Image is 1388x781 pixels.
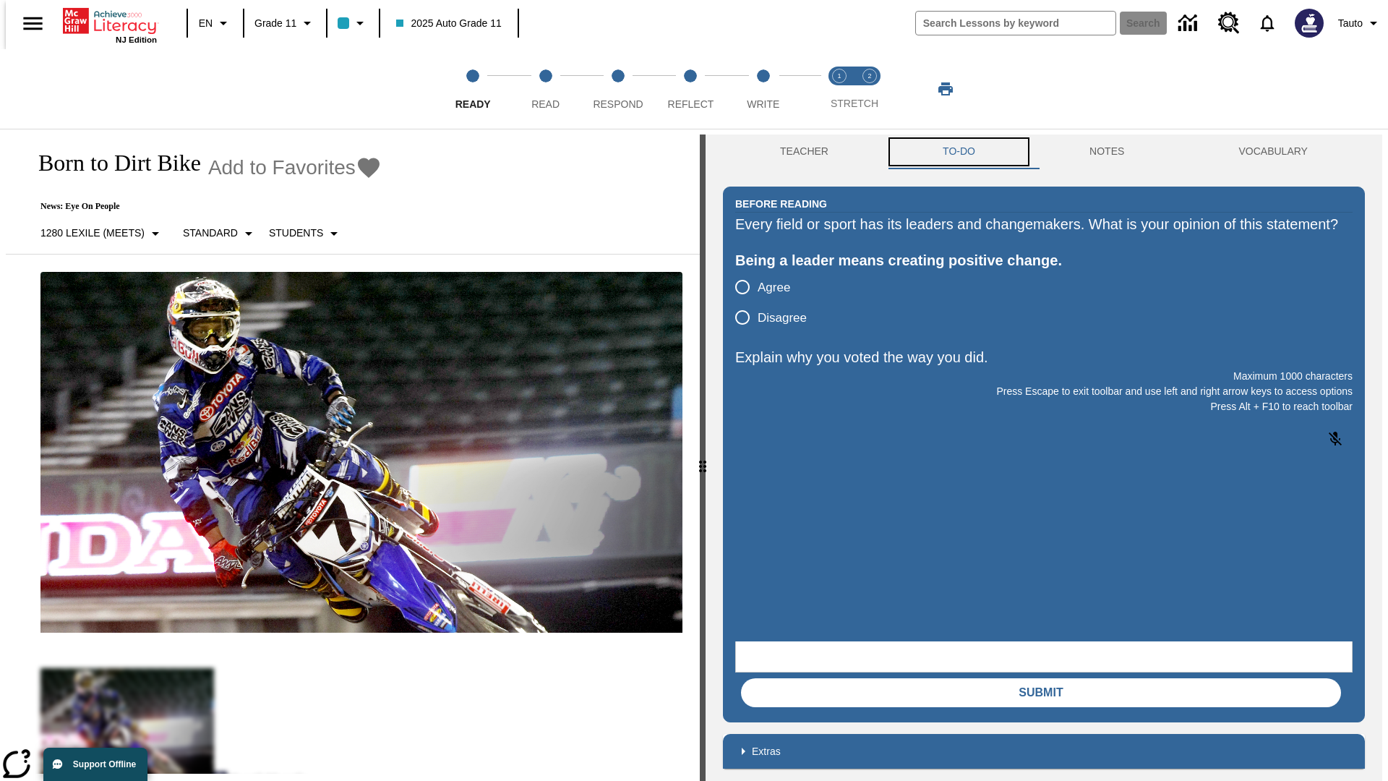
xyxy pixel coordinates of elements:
[269,226,323,241] p: Students
[700,135,706,781] div: Press Enter or Spacebar and then press right and left arrow keys to move the slider
[6,135,700,774] div: reading
[758,309,807,328] span: Disagree
[23,201,382,212] p: News: Eye On People
[706,135,1382,781] div: activity
[40,226,145,241] p: 1280 Lexile (Meets)
[576,49,660,129] button: Respond step 3 of 5
[735,384,1353,399] p: Press Escape to exit toolbar and use left and right arrow keys to access options
[1181,135,1365,169] button: VOCABULARY
[735,213,1353,236] div: Every field or sport has its leaders and changemakers. What is your opinion of this statement?
[849,49,891,129] button: Stretch Respond step 2 of 2
[503,49,587,129] button: Read step 2 of 5
[818,49,860,129] button: Stretch Read step 1 of 2
[1286,4,1332,42] button: Select a new avatar
[1170,4,1209,43] a: Data Center
[332,10,374,36] button: Class color is light blue. Change class color
[735,346,1353,369] p: Explain why you voted the way you did.
[1318,422,1353,456] button: Click to activate and allow voice recognition
[735,249,1353,272] div: Being a leader means creating positive change.
[721,49,805,129] button: Write step 5 of 5
[735,369,1353,384] p: Maximum 1000 characters
[1338,16,1363,31] span: Tauto
[916,12,1115,35] input: search field
[735,399,1353,414] p: Press Alt + F10 to reach toolbar
[723,135,1365,169] div: Instructional Panel Tabs
[43,748,147,781] button: Support Offline
[455,98,491,110] span: Ready
[192,10,239,36] button: Language: EN, Select a language
[263,221,348,247] button: Select Student
[1295,9,1324,38] img: Avatar
[867,72,871,80] text: 2
[723,734,1365,769] div: Extras
[116,35,157,44] span: NJ Edition
[648,49,732,129] button: Reflect step 4 of 5
[249,10,322,36] button: Grade: Grade 11, Select a grade
[254,16,296,31] span: Grade 11
[1248,4,1286,42] a: Notifications
[396,16,501,31] span: 2025 Auto Grade 11
[758,278,790,297] span: Agree
[40,272,682,633] img: Motocross racer James Stewart flies through the air on his dirt bike.
[747,98,779,110] span: Write
[831,98,878,109] span: STRETCH
[6,12,211,25] body: Explain why you voted the way you did. Maximum 1000 characters Press Alt + F10 to reach toolbar P...
[183,226,238,241] p: Standard
[1332,10,1388,36] button: Profile/Settings
[531,98,560,110] span: Read
[208,156,356,179] span: Add to Favorites
[1032,135,1181,169] button: NOTES
[431,49,515,129] button: Ready step 1 of 5
[208,155,382,180] button: Add to Favorites - Born to Dirt Bike
[199,16,213,31] span: EN
[23,150,201,176] h1: Born to Dirt Bike
[593,98,643,110] span: Respond
[177,221,263,247] button: Scaffolds, Standard
[922,76,969,102] button: Print
[63,5,157,44] div: Home
[668,98,714,110] span: Reflect
[1209,4,1248,43] a: Resource Center, Will open in new tab
[735,196,827,212] h2: Before Reading
[735,272,818,333] div: poll
[35,221,170,247] button: Select Lexile, 1280 Lexile (Meets)
[741,678,1341,707] button: Submit
[723,135,886,169] button: Teacher
[12,2,54,45] button: Open side menu
[752,744,781,759] p: Extras
[73,759,136,769] span: Support Offline
[837,72,841,80] text: 1
[886,135,1032,169] button: TO-DO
